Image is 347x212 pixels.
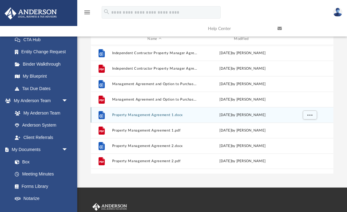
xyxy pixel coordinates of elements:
a: Client Referrals [9,131,74,144]
button: Management Agreement and Option to Purchase.pdf [112,97,197,102]
i: menu [83,9,91,16]
i: search [103,8,110,15]
a: My Blueprint [9,70,74,83]
div: [DATE] by [PERSON_NAME] [200,159,285,164]
a: Binder Walkthrough [9,58,77,70]
a: My Documentsarrow_drop_down [4,144,74,156]
img: User Pic [333,8,342,17]
a: My Anderson Teamarrow_drop_down [4,95,74,107]
div: [DATE] by [PERSON_NAME] [200,112,285,118]
button: More options [303,110,317,120]
div: [DATE] by [PERSON_NAME] [200,143,285,149]
div: [DATE] by [PERSON_NAME] [200,50,285,56]
button: Property Management Agreement 2.pdf [112,159,197,163]
div: [DATE] by [PERSON_NAME] [200,128,285,133]
a: Anderson System [9,119,74,132]
a: Notarize [9,193,74,205]
a: Help Center [203,16,273,41]
div: id [93,36,109,42]
button: Property Management Agreement 2.docx [112,144,197,148]
img: Anderson Advisors Platinum Portal [3,7,59,19]
div: [DATE] by [PERSON_NAME] [200,66,285,71]
div: [DATE] by [PERSON_NAME] [200,97,285,102]
button: Property Management Agreement 1.docx [112,113,197,117]
div: grid [91,45,334,174]
div: Name [112,36,197,42]
div: Modified [200,36,285,42]
span: arrow_drop_down [62,144,74,156]
a: My Anderson Team [9,107,71,119]
button: Independent Contractor Property Manager Agreement.docx [112,51,197,55]
a: CTA Hub [9,33,77,46]
a: Box [9,156,71,168]
a: menu [83,12,91,16]
button: Independent Contractor Property Manager Agreement.pdf [112,67,197,71]
img: Anderson Advisors Platinum Portal [91,203,128,211]
button: Management Agreement and Option to Purchase.docx [112,82,197,86]
a: Forms Library [9,180,71,193]
div: [DATE] by [PERSON_NAME] [200,81,285,87]
a: Entity Change Request [9,46,77,58]
a: Tax Due Dates [9,82,77,95]
button: Property Management Agreement 1.pdf [112,128,197,132]
a: Meeting Minutes [9,168,74,180]
span: arrow_drop_down [62,95,74,107]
